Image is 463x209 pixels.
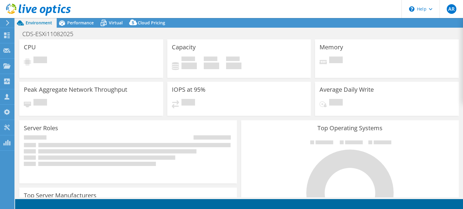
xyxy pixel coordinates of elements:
[33,57,47,65] span: Pending
[329,57,343,65] span: Pending
[246,125,454,131] h3: Top Operating Systems
[24,192,96,199] h3: Top Server Manufacturers
[181,63,197,69] h4: 0 GiB
[329,99,343,107] span: Pending
[204,63,219,69] h4: 0 GiB
[24,44,36,51] h3: CPU
[226,63,241,69] h4: 0 GiB
[409,6,414,12] svg: \n
[24,86,127,93] h3: Peak Aggregate Network Throughput
[138,20,165,26] span: Cloud Pricing
[24,125,58,131] h3: Server Roles
[447,4,456,14] span: AR
[20,31,83,37] h1: CDS-ESXi11082025
[320,86,374,93] h3: Average Daily Write
[26,20,52,26] span: Environment
[226,57,240,63] span: Total
[320,44,343,51] h3: Memory
[172,86,206,93] h3: IOPS at 95%
[181,99,195,107] span: Pending
[109,20,123,26] span: Virtual
[33,99,47,107] span: Pending
[204,57,217,63] span: Free
[181,57,195,63] span: Used
[172,44,196,51] h3: Capacity
[67,20,94,26] span: Performance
